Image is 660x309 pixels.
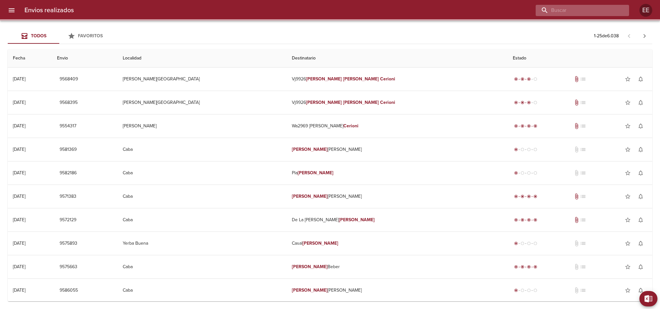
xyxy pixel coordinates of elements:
span: 9554317 [60,122,76,130]
td: [PERSON_NAME] [287,279,508,302]
span: radio_button_unchecked [533,241,537,245]
button: Activar notificaciones [634,214,647,226]
span: Tiene documentos adjuntos [573,99,580,106]
em: [PERSON_NAME] [292,287,328,293]
span: radio_button_unchecked [533,77,537,81]
span: notifications_none [637,123,644,129]
span: radio_button_checked [527,218,531,222]
input: buscar [536,5,618,16]
span: No tiene documentos adjuntos [573,146,580,153]
span: 9575663 [60,263,77,271]
button: 9582186 [57,167,79,179]
span: notifications_none [637,217,644,223]
div: Generado [513,146,539,153]
td: [PERSON_NAME] [287,185,508,208]
div: [DATE] [13,241,25,246]
em: [PERSON_NAME] [292,264,328,269]
em: Cerioni [380,100,395,105]
span: radio_button_checked [514,265,518,269]
td: Pla [287,161,508,185]
button: Agregar a favoritos [621,96,634,109]
span: 9586055 [60,286,78,295]
span: 9572129 [60,216,76,224]
button: Agregar a favoritos [621,190,634,203]
span: radio_button_checked [514,241,518,245]
span: radio_button_checked [514,288,518,292]
span: Tiene documentos adjuntos [573,193,580,200]
span: No tiene pedido asociado [580,264,586,270]
button: 9572129 [57,214,79,226]
div: Generado [513,170,539,176]
em: [PERSON_NAME] [298,170,333,176]
span: Tiene documentos adjuntos [573,217,580,223]
span: No tiene documentos adjuntos [573,287,580,294]
span: radio_button_checked [521,265,524,269]
th: Envio [52,49,117,68]
span: No tiene documentos adjuntos [573,264,580,270]
div: [DATE] [13,100,25,105]
span: radio_button_checked [521,77,524,81]
td: Caba [118,138,287,161]
span: radio_button_checked [527,101,531,105]
td: Wa2969 [PERSON_NAME] [287,114,508,138]
button: Agregar a favoritos [621,167,634,179]
button: 9571383 [57,191,79,203]
td: Beber [287,255,508,278]
span: notifications_none [637,240,644,247]
button: Agregar a favoritos [621,237,634,250]
em: [PERSON_NAME] [292,194,328,199]
div: Entregado [513,264,539,270]
button: 9554317 [57,120,79,132]
span: radio_button_unchecked [521,241,524,245]
div: [DATE] [13,123,25,129]
span: No tiene pedido asociado [580,193,586,200]
div: [DATE] [13,170,25,176]
span: radio_button_checked [521,195,524,198]
td: [PERSON_NAME][GEOGRAPHIC_DATA] [118,91,287,114]
th: Estado [508,49,652,68]
span: No tiene pedido asociado [580,240,586,247]
span: Favoritos [78,33,103,39]
span: radio_button_checked [527,77,531,81]
span: 9581369 [60,146,77,154]
td: Casal [287,232,508,255]
span: 9582186 [60,169,77,177]
span: No tiene pedido asociado [580,287,586,294]
button: Activar notificaciones [634,284,647,297]
span: radio_button_checked [533,124,537,128]
span: star_border [625,99,631,106]
em: [PERSON_NAME] [306,100,342,105]
th: Destinatario [287,49,508,68]
div: Tabs Envios [8,28,111,44]
span: No tiene pedido asociado [580,76,586,82]
span: 9568409 [60,75,78,83]
span: Tiene documentos adjuntos [573,76,580,82]
span: notifications_none [637,264,644,270]
span: radio_button_checked [514,148,518,151]
span: star_border [625,123,631,129]
span: radio_button_checked [533,218,537,222]
em: [PERSON_NAME] [292,147,328,152]
span: No tiene pedido asociado [580,217,586,223]
span: radio_button_checked [514,77,518,81]
em: Cerioni [380,76,395,82]
button: 9575893 [57,238,80,250]
button: Activar notificaciones [634,190,647,203]
span: radio_button_unchecked [527,241,531,245]
span: radio_button_checked [521,101,524,105]
td: Caba [118,279,287,302]
span: star_border [625,170,631,176]
th: Fecha [8,49,52,68]
span: radio_button_unchecked [533,101,537,105]
div: [DATE] [13,76,25,82]
button: Activar notificaciones [634,237,647,250]
em: [PERSON_NAME] [306,76,342,82]
span: No tiene documentos adjuntos [573,170,580,176]
button: Agregar a favoritos [621,284,634,297]
span: notifications_none [637,76,644,82]
button: menu [4,3,19,18]
span: star_border [625,240,631,247]
button: 9581369 [57,144,79,156]
div: En viaje [513,99,539,106]
span: radio_button_checked [527,124,531,128]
